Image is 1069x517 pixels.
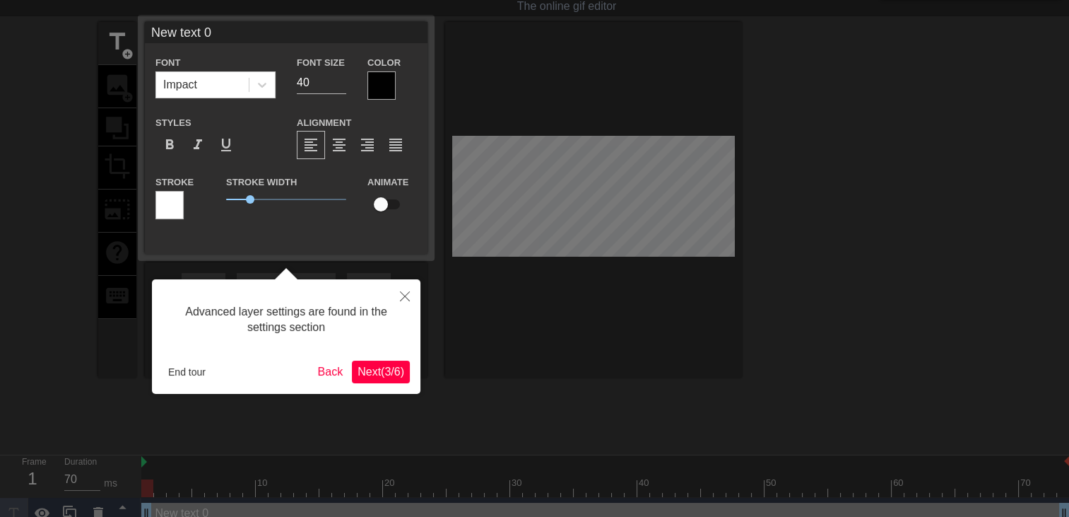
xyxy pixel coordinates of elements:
button: Back [312,361,349,383]
div: Advanced layer settings are found in the settings section [163,290,410,350]
button: End tour [163,361,211,383]
span: Next ( 3 / 6 ) [358,366,404,378]
button: Next [352,361,410,383]
button: Close [389,279,420,312]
